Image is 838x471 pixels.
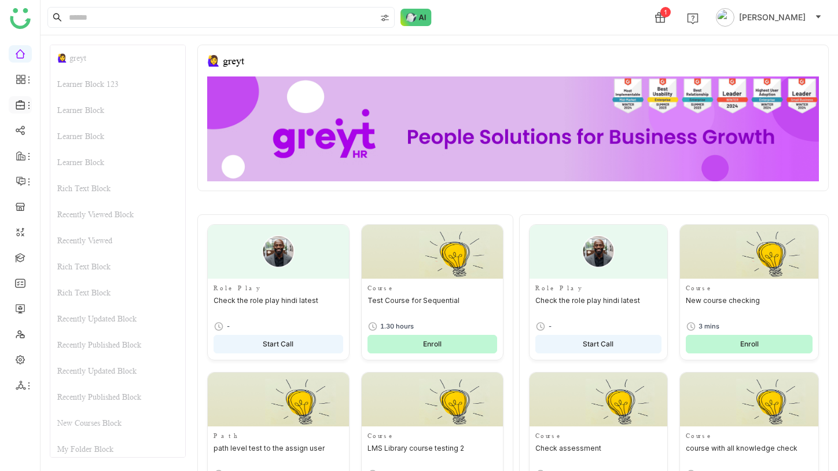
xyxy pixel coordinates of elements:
img: search-type.svg [380,13,389,23]
div: Recently Published Block [50,332,185,358]
div: Learner Block 123 [50,71,185,97]
div: Course [686,283,813,293]
img: Thumbnail [362,373,503,426]
img: timer.svg [686,321,696,331]
img: avatar [716,8,734,27]
div: Rich Text Block [50,280,185,306]
div: - [548,322,552,331]
div: Course [686,431,813,441]
div: My Folder Block [50,436,185,462]
div: Course [367,283,497,293]
div: Recently Viewed Block [50,202,185,228]
div: Path [214,431,343,441]
span: [PERSON_NAME] [739,11,806,24]
button: Start Call [535,335,662,353]
span: Enroll [423,339,442,350]
span: Start Call [583,339,613,350]
div: Rich Text Block [50,254,185,280]
div: path level test to the assign user [214,444,343,462]
div: course with all knowledge check [686,444,813,462]
div: Check assessment [535,444,662,462]
div: Check the role play hindi latest [214,296,343,315]
div: Learner Block [50,97,185,123]
img: ask-buddy-normal.svg [400,9,432,26]
div: Recently Viewed [50,228,185,254]
span: Start Call [263,339,293,350]
div: 1.30 hours [380,322,414,331]
div: 3 mins [699,322,719,331]
img: Thumbnail [208,373,349,426]
button: Enroll [367,335,497,353]
span: Enroll [740,339,759,350]
div: New course checking [686,296,813,315]
div: - [226,322,230,331]
img: timer.svg [367,321,378,331]
img: Thumbnail [680,373,818,426]
div: Course [535,431,662,441]
img: logo [10,8,31,29]
img: male-person.png [582,235,615,268]
img: male-person.png [262,235,295,268]
img: Thumbnail [530,373,668,426]
div: Recently Updated Block [50,358,185,384]
img: timer.svg [535,321,546,331]
div: Recently Published Block [50,384,185,410]
div: Role Play [535,283,662,293]
div: Rich Text Block [50,176,185,202]
div: 1 [660,7,671,17]
img: Thumbnail [362,225,503,279]
div: New Courses Block [50,410,185,436]
div: Check the role play hindi latest [535,296,662,315]
div: Role Play [214,283,343,293]
div: Recently Updated Block [50,306,185,332]
div: LMS Library course testing 2 [367,444,497,462]
button: Enroll [686,335,813,353]
img: help.svg [687,13,699,24]
img: Thumbnail [680,225,818,279]
div: Learner Block [50,123,185,149]
div: Course [367,431,497,441]
div: Test Course for Sequential [367,296,497,315]
button: Start Call [214,335,343,353]
img: timer.svg [214,321,224,331]
img: 68ca8a786afc163911e2cfd3 [207,76,819,181]
button: [PERSON_NAME] [714,8,824,27]
div: 🙋‍♀️ greyt [207,54,244,67]
div: Learner Block [50,149,185,176]
div: 🙋‍♀️ greyt [50,45,185,71]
